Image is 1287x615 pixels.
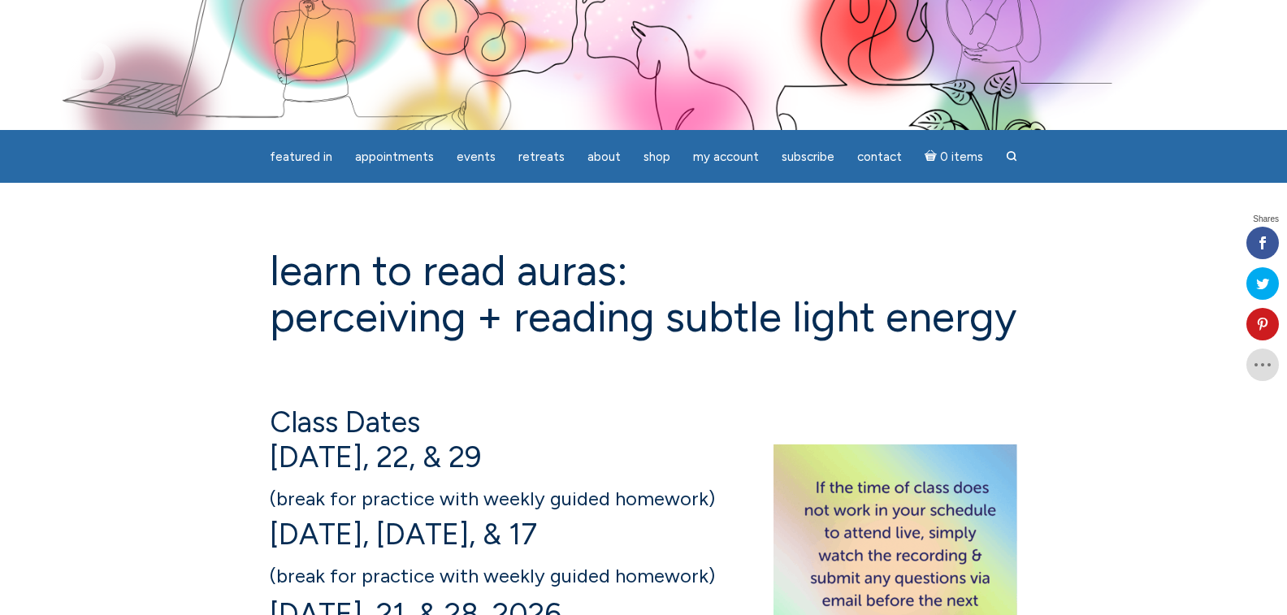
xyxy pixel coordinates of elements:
[270,564,715,587] span: (break for practice with weekly guided homework)
[447,141,505,173] a: Events
[355,149,434,164] span: Appointments
[772,141,844,173] a: Subscribe
[915,140,993,173] a: Cart0 items
[509,141,574,173] a: Retreats
[270,405,1017,474] h4: Class Dates [DATE], 22, & 29
[1253,215,1279,223] span: Shares
[24,24,116,89] img: Jamie Butler. The Everyday Medium
[518,149,565,164] span: Retreats
[270,149,332,164] span: featured in
[857,149,902,164] span: Contact
[345,141,444,173] a: Appointments
[925,149,940,164] i: Cart
[847,141,912,173] a: Contact
[683,141,769,173] a: My Account
[270,487,715,510] span: (break for practice with weekly guided homework)
[260,141,342,173] a: featured in
[457,149,496,164] span: Events
[578,141,630,173] a: About
[940,151,983,163] span: 0 items
[587,149,621,164] span: About
[270,478,1017,551] h4: [DATE], [DATE], & 17
[634,141,680,173] a: Shop
[270,248,1017,340] h1: Learn to Read Auras: perceiving + reading subtle light energy
[643,149,670,164] span: Shop
[782,149,834,164] span: Subscribe
[693,149,759,164] span: My Account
